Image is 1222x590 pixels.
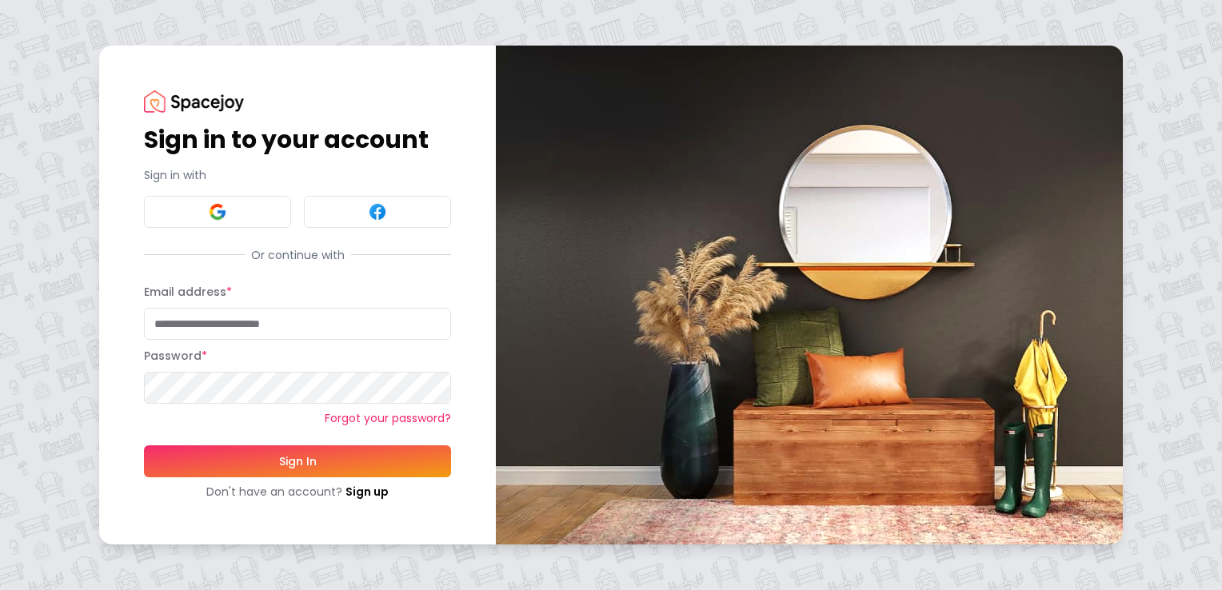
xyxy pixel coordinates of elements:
img: Facebook signin [368,202,387,221]
label: Password [144,348,207,364]
span: Or continue with [245,247,351,263]
img: banner [496,46,1123,544]
p: Sign in with [144,167,451,183]
img: Google signin [208,202,227,221]
button: Sign In [144,445,451,477]
a: Sign up [345,484,389,500]
a: Forgot your password? [144,410,451,426]
label: Email address [144,284,232,300]
h1: Sign in to your account [144,126,451,154]
img: Spacejoy Logo [144,90,244,112]
div: Don't have an account? [144,484,451,500]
